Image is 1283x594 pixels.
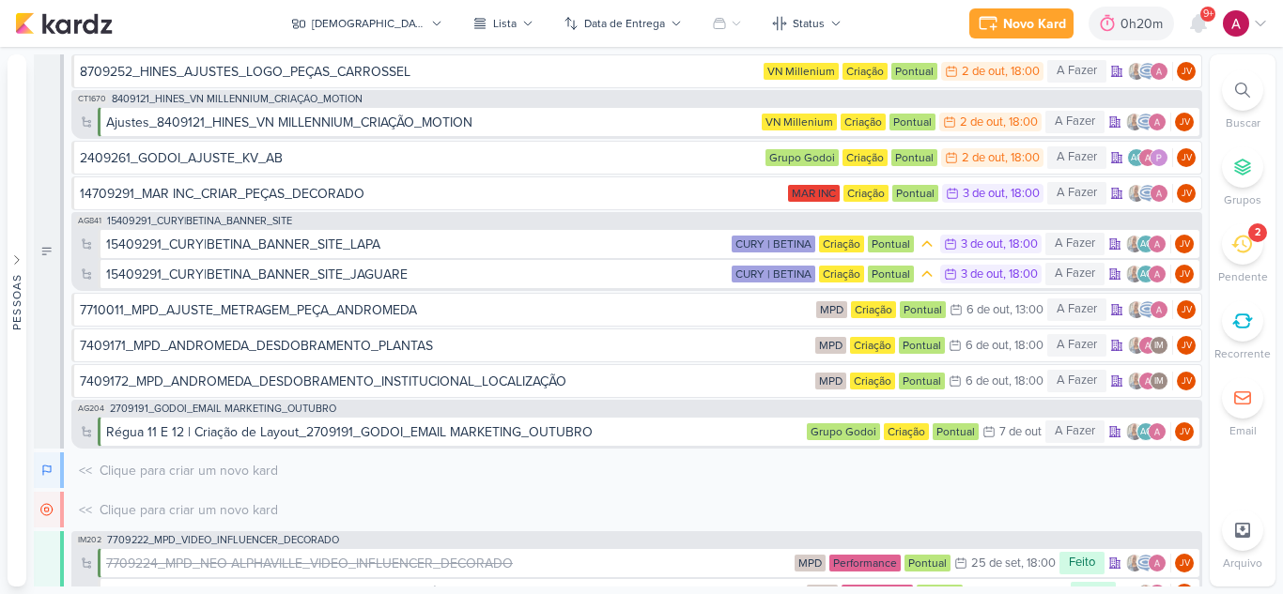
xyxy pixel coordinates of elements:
img: Iara Santos [1127,300,1146,319]
p: Recorrente [1214,345,1271,362]
div: Joney Viana [1175,422,1194,441]
div: A Fazer [1045,420,1105,443]
div: Prioridade Média [918,235,936,253]
div: 2 [1255,225,1260,240]
div: Joney Viana [1175,554,1194,572]
img: Caroline Traven De Andrade [1138,62,1157,81]
div: 2 de out [962,152,1005,164]
div: Criação [884,423,929,440]
div: Novo Kard [1003,14,1066,34]
div: , 18:00 [1005,66,1040,78]
div: 7409171_MPD_ANDROMEDA_DESDOBRAMENTO_PLANTAS [80,336,812,356]
img: Alessandra Gomes [1150,300,1168,319]
img: Alessandra Gomes [1150,62,1168,81]
div: Joney Viana [1177,336,1196,355]
img: Distribuição Time Estratégico [1150,148,1168,167]
div: A Fazer [1045,233,1105,255]
div: Colaboradores: Iara Santos, Caroline Traven De Andrade, Alessandra Gomes [1125,554,1171,572]
div: A Fazer [1047,334,1106,357]
div: 15409291_CURY|BETINA_BANNER_SITE_LAPA [106,235,728,254]
div: Responsável: Joney Viana [1177,300,1196,319]
div: Pontual [868,236,914,252]
div: Criação [842,63,888,80]
img: Iara Santos [1125,235,1144,253]
div: VN Millenium [764,63,839,80]
img: Iara Santos [1125,265,1144,283]
p: AG [1131,154,1143,163]
span: 2709191_GODOI_EMAIL MARKETING_OUTUBRO [110,404,336,414]
div: 3 de out [961,268,1003,281]
div: Colaboradores: Iara Santos, Caroline Traven De Andrade, Alessandra Gomes [1127,184,1173,203]
div: 7409172_MPD_ANDROMEDA_DESDOBRAMENTO_INSTITUCIONAL_LOCALIZAÇÃO [80,372,566,391]
img: Alessandra Gomes [1148,554,1167,572]
div: , 13:00 [1010,304,1043,316]
img: Alessandra Gomes [1148,422,1167,441]
p: AG [1140,270,1152,280]
img: Iara Santos [1125,422,1144,441]
span: 9+ [1203,7,1213,22]
div: Colaboradores: Iara Santos, Aline Gimenez Graciano, Alessandra Gomes [1125,235,1171,253]
div: , 18:00 [1009,375,1043,388]
img: Alessandra Gomes [1138,336,1157,355]
div: Criação [842,149,888,166]
div: Régua 11 E 12 | Criação de Layout_2709191_GODOI_EMAIL MARKETING_OUTUBRO [106,422,593,442]
div: Pessoas [8,273,25,329]
div: Colaboradores: Iara Santos, Alessandra Gomes, Isabella Machado Guimarães [1127,372,1173,390]
li: Ctrl + F [1210,69,1275,131]
span: AG204 [76,404,106,414]
div: Aline Gimenez Graciano [1136,235,1155,253]
div: 7409172_MPD_ANDROMEDA_DESDOBRAMENTO_INSTITUCIONAL_LOCALIZAÇÃO [80,372,812,391]
div: Criação [851,301,896,318]
div: 25 de set [971,557,1021,570]
div: Joney Viana [1177,62,1196,81]
p: Buscar [1226,114,1260,131]
div: Criação [850,373,895,389]
div: Pontual [904,555,951,571]
div: A Fazer [1047,60,1106,83]
div: Criação [819,266,864,282]
div: Responsável: Joney Viana [1177,372,1196,390]
img: Alessandra Gomes [1148,235,1167,253]
p: JV [1182,190,1192,199]
p: JV [1182,377,1192,387]
div: Responsável: Joney Viana [1177,148,1196,167]
div: CURY | BETINA [732,236,815,252]
div: 7709224_MPD_NEO ALPHAVILLE_VIDEO_INFLUENCER_DECORADO [106,554,513,573]
div: Colaboradores: Iara Santos, Caroline Traven De Andrade, Alessandra Gomes [1125,113,1171,131]
img: Caroline Traven De Andrade [1136,113,1155,131]
div: Ajustes_8409121_HINES_VN MILLENNIUM_CRIAÇÃO_MOTION [106,113,758,132]
div: 15409291_CURY|BETINA_BANNER_SITE_JAGUARE [106,265,408,284]
div: Responsável: Joney Viana [1175,113,1194,131]
div: Isabella Machado Guimarães [1150,372,1168,390]
p: Grupos [1224,191,1261,208]
p: JV [1180,559,1190,569]
img: Alessandra Gomes [1150,184,1168,203]
span: IM202 [76,535,103,545]
p: AG [1140,240,1152,250]
div: Pontual [868,266,914,282]
div: Pontual [899,337,945,354]
div: Feito [1059,552,1105,574]
p: JV [1180,428,1190,437]
div: 2 de out [962,66,1005,78]
div: Joney Viana [1175,265,1194,283]
div: 7710011_MPD_AJUSTE_METRAGEM_PEÇA_ANDROMEDA [80,300,812,320]
div: Responsável: Joney Viana [1175,554,1194,572]
div: Em Espera [34,492,64,527]
div: 15409291_CURY|BETINA_BANNER_SITE_LAPA [106,235,380,254]
div: MPD [795,555,826,571]
div: 15409291_CURY|BETINA_BANNER_SITE_JAGUARE [106,265,728,284]
div: 14709291_MAR INC_CRIAR_PEÇAS_DECORADO [80,184,784,204]
div: MPD [816,301,847,318]
div: Pontual [891,63,937,80]
span: 15409291_CURY|BETINA_BANNER_SITE [107,216,292,226]
div: CURY | BETINA [732,266,815,282]
div: A Fazer [1045,263,1105,285]
div: MAR INC [788,185,840,202]
img: Caroline Traven De Andrade [1138,300,1157,319]
button: Novo Kard [969,8,1074,38]
img: Iara Santos [1125,554,1144,572]
div: Colaboradores: Iara Santos, Aline Gimenez Graciano, Alessandra Gomes [1125,422,1171,441]
div: Responsável: Joney Viana [1177,184,1196,203]
img: Alessandra Gomes [1148,265,1167,283]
